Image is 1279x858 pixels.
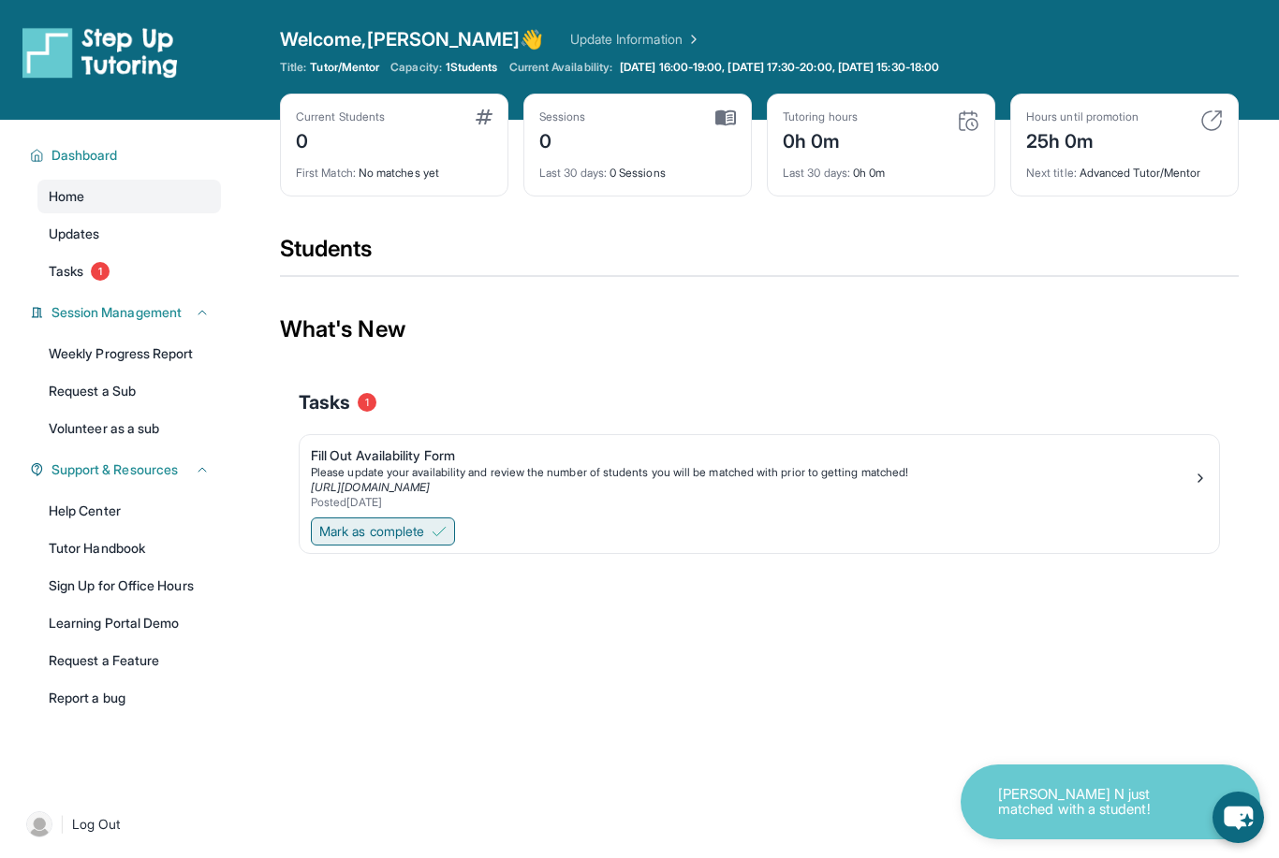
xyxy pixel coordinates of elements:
span: Welcome, [PERSON_NAME] 👋 [280,26,544,52]
img: Mark as complete [432,524,447,539]
span: Current Availability: [509,60,612,75]
a: Tutor Handbook [37,531,221,565]
span: Last 30 days : [783,166,850,180]
button: chat-button [1213,792,1264,843]
div: 0 Sessions [539,154,736,181]
a: |Log Out [19,804,221,845]
img: card [1200,109,1223,132]
div: Students [280,234,1239,275]
a: [URL][DOMAIN_NAME] [311,480,430,494]
a: Update Information [570,30,701,49]
a: Updates [37,217,221,251]
span: Support & Resources [51,460,178,479]
img: card [476,109,492,124]
div: Fill Out Availability Form [311,446,1193,465]
span: Last 30 days : [539,166,607,180]
div: Hours until promotion [1026,109,1139,124]
img: Chevron Right [683,30,701,49]
span: Dashboard [51,146,118,165]
span: Capacity: [390,60,442,75]
div: Sessions [539,109,586,124]
a: [DATE] 16:00-19:00, [DATE] 17:30-20:00, [DATE] 15:30-18:00 [616,60,943,75]
a: Request a Sub [37,374,221,408]
div: No matches yet [296,154,492,181]
button: Mark as complete [311,517,455,545]
span: Title: [280,60,306,75]
span: Tasks [299,389,350,415]
span: Mark as complete [319,522,424,541]
span: | [60,813,65,836]
span: 1 [91,262,110,281]
span: Tutor/Mentor [310,60,379,75]
div: 0h 0m [783,154,979,181]
a: Request a Feature [37,644,221,677]
a: Report a bug [37,681,221,715]
div: Current Students [296,109,385,124]
div: 25h 0m [1026,124,1139,154]
a: Weekly Progress Report [37,337,221,371]
span: 1 Students [446,60,498,75]
a: Learning Portal Demo [37,606,221,640]
span: Next title : [1026,166,1077,180]
span: First Match : [296,166,356,180]
a: Fill Out Availability FormPlease update your availability and review the number of students you w... [300,435,1219,514]
span: Updates [49,225,100,243]
div: 0 [296,124,385,154]
span: Session Management [51,303,182,322]
img: logo [22,26,178,79]
div: Tutoring hours [783,109,858,124]
a: Tasks1 [37,254,221,288]
div: 0h 0m [783,124,858,154]
a: Home [37,180,221,213]
button: Session Management [44,303,210,322]
button: Support & Resources [44,460,210,479]
a: Volunteer as a sub [37,412,221,445]
img: card [957,109,979,132]
a: Sign Up for Office Hours [37,569,221,603]
p: [PERSON_NAME] N just matched with a student! [998,787,1185,818]
div: Please update your availability and review the number of students you will be matched with prior ... [311,465,1193,480]
button: Dashboard [44,146,210,165]
span: Log Out [72,815,121,834]
span: Home [49,187,84,206]
div: What's New [280,288,1239,371]
img: user-img [26,811,52,837]
div: 0 [539,124,586,154]
span: [DATE] 16:00-19:00, [DATE] 17:30-20:00, [DATE] 15:30-18:00 [620,60,939,75]
span: Tasks [49,262,83,281]
a: Help Center [37,494,221,528]
div: Posted [DATE] [311,495,1193,510]
div: Advanced Tutor/Mentor [1026,154,1223,181]
span: 1 [358,393,376,412]
img: card [715,109,736,126]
